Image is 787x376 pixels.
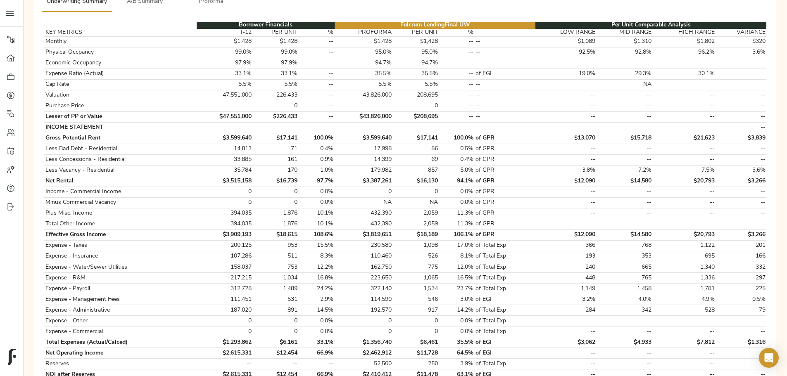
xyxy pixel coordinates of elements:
td: 322,140 [335,284,393,294]
td: 394,035 [197,219,253,229]
td: Cap Rate [44,79,197,90]
td: -- [439,90,475,101]
td: -- [475,47,535,58]
td: -- [535,197,596,208]
td: Total Other Income [44,219,197,229]
td: Plus Misc. Income [44,208,197,219]
td: -- [439,58,475,69]
td: 95.0% [335,47,393,58]
td: 114,590 [335,294,393,305]
td: 2,059 [393,208,439,219]
td: $15,718 [597,133,653,144]
td: of Total Exp [475,240,535,251]
td: $3,599,640 [335,133,393,144]
div: Open Intercom Messenger [759,348,779,368]
td: $3,515,158 [197,176,253,187]
td: $1,428 [253,36,299,47]
td: $13,070 [535,133,596,144]
td: 5.5% [253,79,299,90]
td: 100.0% [299,133,335,144]
td: $3,839 [716,133,766,144]
td: 158,037 [197,262,253,273]
td: $1,802 [653,36,716,47]
td: 35.5% [393,69,439,79]
td: 223,650 [335,273,393,284]
td: 0 [253,187,299,197]
td: $43,826,000 [335,111,393,122]
td: -- [653,154,716,165]
td: 531 [253,294,299,305]
td: -- [716,187,766,197]
td: $14,580 [597,229,653,240]
td: of Total Exp [475,273,535,284]
td: of GPR [475,133,535,144]
td: 193 [535,251,596,262]
td: Minus Commercial Vacancy [44,197,197,208]
td: 226,433 [253,90,299,101]
th: VARIANCE [716,29,766,36]
td: $320 [716,36,766,47]
td: 3.8% [535,165,596,176]
td: 111,451 [197,294,253,305]
td: 1.0% [299,165,335,176]
td: 230,580 [335,240,393,251]
td: 1,876 [253,219,299,229]
td: -- [299,47,335,58]
td: 2.9% [299,294,335,305]
td: 5.5% [197,79,253,90]
td: Economic Occupancy [44,58,197,69]
td: 24.2% [299,284,335,294]
td: -- [653,187,716,197]
td: of Total Exp [475,284,535,294]
td: $1,089 [535,36,596,47]
td: -- [475,36,535,47]
td: of EGI [475,69,535,79]
td: 0 [335,187,393,197]
td: $3,266 [716,229,766,240]
td: 16.8% [299,273,335,284]
td: 43,826,000 [335,90,393,101]
td: 71 [253,144,299,154]
img: logo [8,349,16,365]
td: Expense - Payroll [44,284,197,294]
td: -- [535,154,596,165]
td: 10.1% [299,219,335,229]
td: -- [597,90,653,101]
td: -- [716,58,766,69]
td: 35,784 [197,165,253,176]
td: 225 [716,284,766,294]
th: KEY METRICS [44,29,197,36]
td: 201 [716,240,766,251]
td: 33,885 [197,154,253,165]
td: of GPR [475,219,535,229]
td: 94.7% [393,58,439,69]
td: 17.0% [439,240,475,251]
td: -- [653,197,716,208]
td: 3.2% [535,294,596,305]
td: Expense - Taxes [44,240,197,251]
td: 3.6% [716,165,766,176]
td: -- [597,144,653,154]
td: 14,813 [197,144,253,154]
td: 99.0% [253,47,299,58]
td: Net Rental [44,176,197,187]
td: 12.2% [299,262,335,273]
td: $3,819,651 [335,229,393,240]
td: 297 [716,273,766,284]
td: 1,458 [597,284,653,294]
td: Effective Gross Income [44,229,197,240]
td: -- [653,111,716,122]
td: 0.0% [299,187,335,197]
td: 30.1% [653,69,716,79]
td: 170 [253,165,299,176]
td: Monthly [44,36,197,47]
td: 1,876 [253,208,299,219]
td: 1,098 [393,240,439,251]
td: 753 [253,262,299,273]
td: 97.7% [299,176,335,187]
td: $3,599,640 [197,133,253,144]
td: 366 [535,240,596,251]
td: of GPR [475,197,535,208]
td: $18,189 [393,229,439,240]
td: 217,215 [197,273,253,284]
